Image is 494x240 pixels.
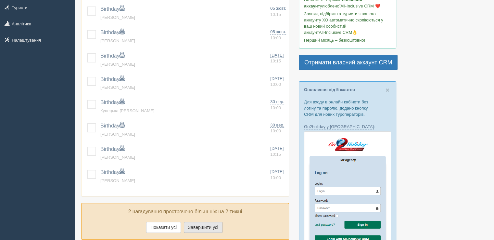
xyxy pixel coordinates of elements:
[270,29,286,41] a: 05 жовт. 10:00
[270,128,281,133] span: 10:00
[386,87,389,93] button: Close
[100,108,154,113] a: Купецька [PERSON_NAME]
[304,99,391,117] p: Для входу в онлайн кабінети без логіну та паролю, додано кнопку CRM для нових туроператорів.
[270,76,284,81] span: [DATE]
[100,85,135,90] a: [PERSON_NAME]
[304,124,374,129] a: Go2holiday у [GEOGRAPHIC_DATA]
[270,76,286,88] a: [DATE] 10:00
[270,29,286,34] span: 05 жовт.
[270,52,286,64] a: [DATE] 10:15
[146,222,181,233] button: Показати усі
[100,6,125,12] a: Birthday
[270,146,284,151] span: [DATE]
[319,30,358,35] span: All-Inclusive CRM👌
[100,155,135,160] a: [PERSON_NAME]
[304,87,355,92] a: Оновлення від 5 жовтня
[270,6,286,11] span: 05 жовт.
[100,146,125,152] a: Birthday
[184,222,222,233] button: Завершити усі
[100,169,125,175] a: Birthday
[100,178,135,183] a: [PERSON_NAME]
[270,169,284,174] span: [DATE]
[304,11,391,35] p: Заявки, підбірки та туристи з вашого аккаунту ХО автоматично скопіюються у ваш новий особистий ак...
[340,4,380,8] span: All-Inclusive CRM ❤️
[270,99,286,111] a: 30 вер. 10:00
[270,12,281,17] span: 10:15
[100,132,135,137] a: [PERSON_NAME]
[100,76,125,82] a: Birthday
[100,30,125,35] a: Birthday
[270,82,281,87] span: 10:00
[100,38,135,43] a: [PERSON_NAME]
[299,55,398,70] a: Отримати власний аккаунт CRM
[270,99,284,104] span: 30 вер.
[270,6,286,18] a: 05 жовт. 10:15
[270,146,286,158] a: [DATE] 10:15
[270,152,281,157] span: 10:15
[270,169,286,181] a: [DATE] 10:00
[100,100,125,105] a: Birthday
[270,122,286,134] a: 30 вер. 10:00
[100,123,125,128] a: Birthday
[86,208,284,216] p: 2 нагадування прострочено більш ніж на 2 тижні
[270,53,284,58] span: [DATE]
[304,124,391,130] p: :
[270,59,281,63] span: 10:15
[100,53,125,59] a: Birthday
[100,15,135,20] a: [PERSON_NAME]
[270,175,281,180] span: 10:00
[100,62,135,67] a: [PERSON_NAME]
[270,123,284,128] span: 30 вер.
[304,37,391,43] p: Перший місяць – безкоштовно!
[270,105,281,110] span: 10:00
[386,86,389,94] span: ×
[270,35,281,40] span: 10:00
